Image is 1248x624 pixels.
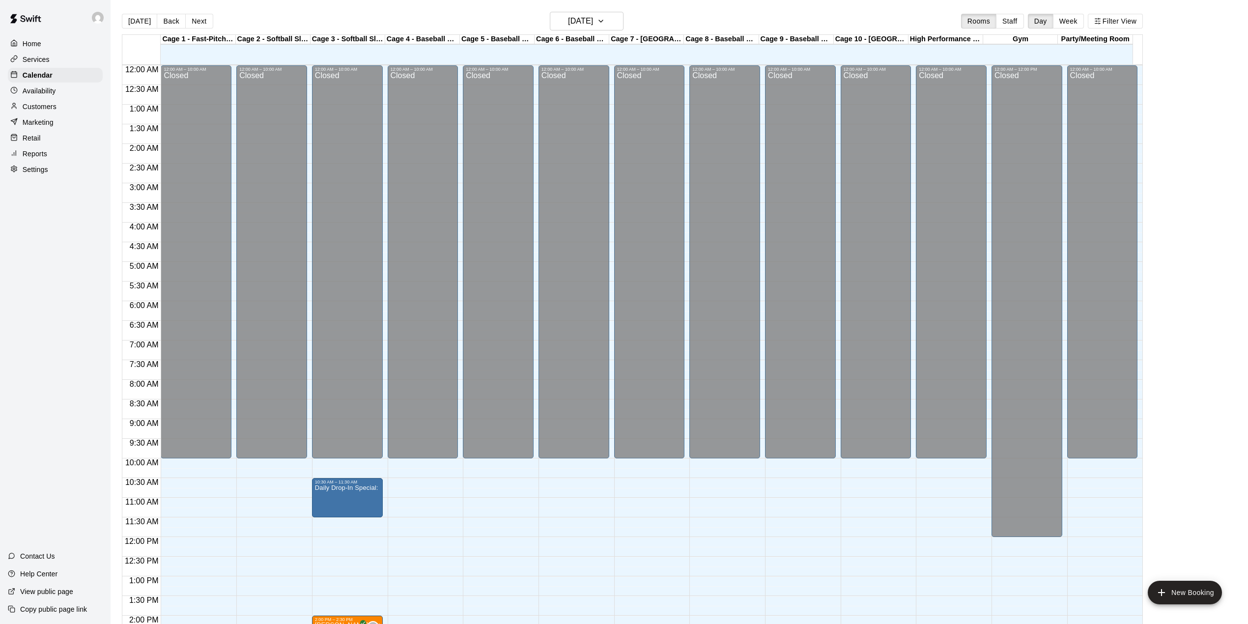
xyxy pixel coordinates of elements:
[23,70,53,80] p: Calendar
[127,419,161,427] span: 9:00 AM
[916,65,987,458] div: 12:00 AM – 10:00 AM: Closed
[23,165,48,174] p: Settings
[684,35,759,44] div: Cage 8 - Baseball Pitching Machine
[996,14,1024,28] button: Staff
[23,55,50,64] p: Services
[127,301,161,310] span: 6:00 AM
[8,146,103,161] a: Reports
[466,72,531,462] div: Closed
[157,14,186,28] button: Back
[768,72,833,462] div: Closed
[844,72,908,462] div: Closed
[127,616,161,624] span: 2:00 PM
[844,67,908,72] div: 12:00 AM – 10:00 AM
[312,65,383,458] div: 12:00 AM – 10:00 AM: Closed
[8,84,103,98] a: Availability
[123,478,161,486] span: 10:30 AM
[8,36,103,51] a: Home
[127,596,161,604] span: 1:30 PM
[127,439,161,447] span: 9:30 AM
[983,35,1058,44] div: Gym
[8,115,103,130] div: Marketing
[239,67,304,72] div: 12:00 AM – 10:00 AM
[161,35,235,44] div: Cage 1 - Fast-Pitch Machine and Automatic Baseball Hack Attack Pitching Machine
[123,458,161,467] span: 10:00 AM
[460,35,535,44] div: Cage 5 - Baseball Pitching Machine
[123,517,161,526] span: 11:30 AM
[759,35,834,44] div: Cage 9 - Baseball Pitching Machine / [GEOGRAPHIC_DATA]
[127,282,161,290] span: 5:30 AM
[127,340,161,349] span: 7:00 AM
[689,65,760,458] div: 12:00 AM – 10:00 AM: Closed
[20,551,55,561] p: Contact Us
[123,498,161,506] span: 11:00 AM
[8,68,103,83] a: Calendar
[23,149,47,159] p: Reports
[127,124,161,133] span: 1:30 AM
[127,576,161,585] span: 1:00 PM
[127,223,161,231] span: 4:00 AM
[311,35,385,44] div: Cage 3 - Softball Slo-pitch Iron [PERSON_NAME] & Baseball Pitching Machine
[617,67,682,72] div: 12:00 AM – 10:00 AM
[541,67,606,72] div: 12:00 AM – 10:00 AM
[127,203,161,211] span: 3:30 AM
[164,67,228,72] div: 12:00 AM – 10:00 AM
[127,380,161,388] span: 8:00 AM
[961,14,996,28] button: Rooms
[8,99,103,114] a: Customers
[550,12,624,30] button: [DATE]
[122,537,161,545] span: 12:00 PM
[841,65,911,458] div: 12:00 AM – 10:00 AM: Closed
[127,105,161,113] span: 1:00 AM
[127,144,161,152] span: 2:00 AM
[92,12,104,24] img: Joe Florio
[1088,14,1143,28] button: Filter View
[127,164,161,172] span: 2:30 AM
[8,52,103,67] div: Services
[315,480,380,484] div: 10:30 AM – 11:30 AM
[994,67,1059,72] div: 12:00 AM – 12:00 PM
[312,478,383,517] div: 10:30 AM – 11:30 AM: Daily Drop-In Special: The Best Batting Cages Near You! - 11AM-4PM WEEKDAYS
[127,360,161,369] span: 7:30 AM
[1028,14,1053,28] button: Day
[617,72,682,462] div: Closed
[20,587,73,596] p: View public page
[90,8,111,28] div: Joe Florio
[164,72,228,462] div: Closed
[239,72,304,462] div: Closed
[1148,581,1222,604] button: add
[23,117,54,127] p: Marketing
[8,131,103,145] a: Retail
[123,65,161,74] span: 12:00 AM
[123,85,161,93] span: 12:30 AM
[539,65,609,458] div: 12:00 AM – 10:00 AM: Closed
[236,65,307,458] div: 12:00 AM – 10:00 AM: Closed
[122,557,161,565] span: 12:30 PM
[185,14,213,28] button: Next
[463,65,534,458] div: 12:00 AM – 10:00 AM: Closed
[391,67,455,72] div: 12:00 AM – 10:00 AM
[23,39,41,49] p: Home
[161,65,231,458] div: 12:00 AM – 10:00 AM: Closed
[992,65,1062,537] div: 12:00 AM – 12:00 PM: Closed
[385,35,460,44] div: Cage 4 - Baseball Pitching Machine
[692,67,757,72] div: 12:00 AM – 10:00 AM
[127,262,161,270] span: 5:00 AM
[20,569,57,579] p: Help Center
[8,162,103,177] a: Settings
[388,65,458,458] div: 12:00 AM – 10:00 AM: Closed
[1067,65,1138,458] div: 12:00 AM – 10:00 AM: Closed
[541,72,606,462] div: Closed
[127,183,161,192] span: 3:00 AM
[1070,67,1135,72] div: 12:00 AM – 10:00 AM
[908,35,983,44] div: High Performance Lane
[466,67,531,72] div: 12:00 AM – 10:00 AM
[919,72,984,462] div: Closed
[1058,35,1133,44] div: Party/Meeting Room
